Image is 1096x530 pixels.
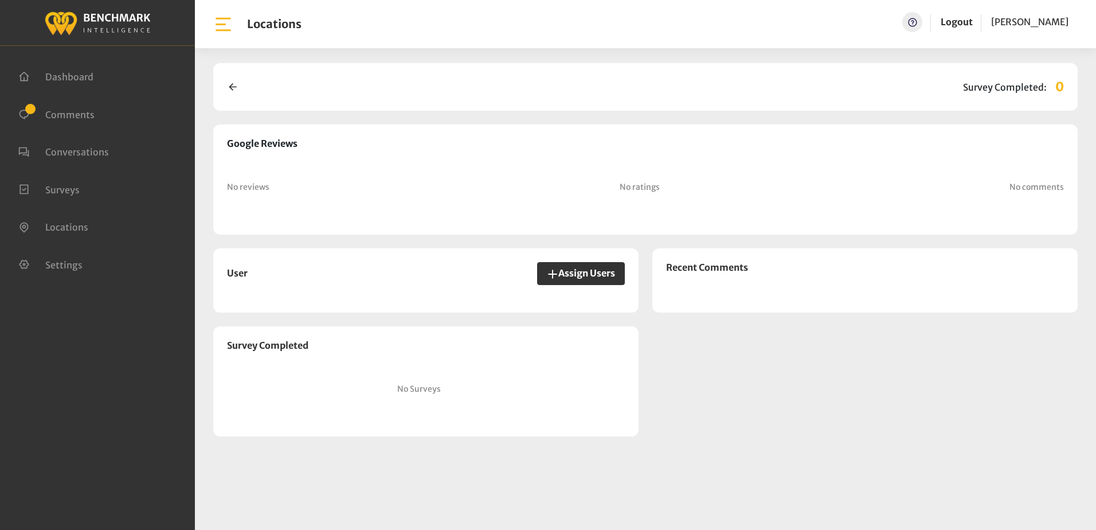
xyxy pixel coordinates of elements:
a: Logout [941,12,973,32]
span: Locations [45,221,88,233]
p: No reviews [227,181,269,193]
p: No Surveys [227,383,611,395]
img: benchmark [44,9,151,37]
span: Surveys [45,184,80,195]
a: Dashboard [18,70,93,81]
a: Logout [941,16,973,28]
p: No ratings [620,181,660,193]
span: Dashboard [45,71,93,83]
a: Settings [18,258,83,270]
span: Conversations [45,146,109,158]
h3: Survey Completed [227,340,625,351]
p: No comments [1009,181,1064,193]
p: 0 [1055,77,1064,96]
a: Comments [18,108,95,119]
h3: Recent Comments [666,262,748,273]
span: Comments [45,108,95,120]
a: [PERSON_NAME] [991,12,1068,32]
p: Survey Completed: [963,80,1047,94]
span: [PERSON_NAME] [991,16,1068,28]
a: Conversations [18,145,109,157]
span: Settings [45,259,83,270]
a: Locations [18,220,88,232]
h3: Google Reviews [227,138,1064,149]
img: bar [213,14,233,34]
h3: User [227,268,248,279]
a: Surveys [18,183,80,194]
button: Assign Users [537,262,625,285]
h1: Locations [247,17,302,31]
